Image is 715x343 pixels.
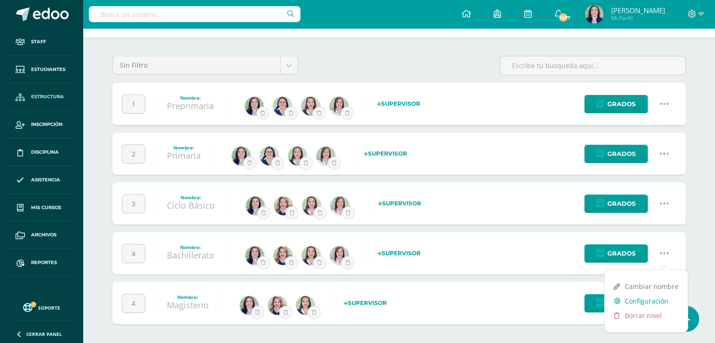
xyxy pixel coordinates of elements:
a: Magisterio [167,299,209,311]
img: 5906865b528be9ca3f0fa4c27820edfe.png [585,5,604,23]
span: Mis cursos [31,204,61,211]
strong: Supervisor [364,150,407,157]
span: Grados [607,145,636,163]
img: ea8da9119d4d105ffcdb02812888236e.png [274,246,292,265]
span: Cerrar panel [26,331,62,337]
strong: Supervisor [344,299,387,306]
img: 2a26673bd1ba438b016617ddb0b7c9fc.png [302,196,321,215]
strong: Nombre: [173,144,194,151]
a: Archivos [8,221,75,249]
a: Soporte [11,301,71,313]
img: 1f8a91e788386d0390f2378add6ec28c.png [316,147,335,165]
span: 1497 [558,12,568,23]
strong: Nombre: [177,294,198,300]
span: Archivos [31,231,56,239]
a: Configuración [605,294,688,308]
span: Disciplina [31,148,59,156]
span: Mi Perfil [611,14,665,22]
strong: Nombre: [181,194,201,201]
a: Grados [584,145,648,163]
img: 85a81e0e4cf2da02da108c4c84a8f3c3.png [273,97,292,116]
img: 2a26673bd1ba438b016617ddb0b7c9fc.png [296,296,315,315]
span: Estructura [31,93,64,101]
span: Grados [607,195,636,212]
a: Estudiantes [8,56,75,84]
span: Grados [607,95,636,113]
span: Soporte [38,304,60,311]
img: 2a26673bd1ba438b016617ddb0b7c9fc.png [302,246,321,265]
img: 1f8a91e788386d0390f2378add6ec28c.png [330,246,349,265]
a: Grados [584,95,648,113]
img: 76e2be9d127429938706b749ff351b17.png [245,97,264,116]
img: 2a26673bd1ba438b016617ddb0b7c9fc.png [301,97,320,116]
a: Mis cursos [8,194,75,222]
span: Staff [31,38,46,46]
input: Busca un usuario... [89,6,300,22]
img: 1f8a91e788386d0390f2378add6ec28c.png [330,196,349,215]
strong: Supervisor [377,100,420,107]
span: Asistencia [31,176,60,184]
a: Bachillerato [167,249,214,261]
a: Cambiar nombre [605,279,688,294]
a: Grados [584,294,648,312]
span: Reportes [31,259,57,266]
a: Reportes [8,249,75,277]
a: Inscripción [8,111,75,139]
img: 76e2be9d127429938706b749ff351b17.png [232,147,251,165]
input: Escribe tu busqueda aqui... [500,56,685,75]
img: 76e2be9d127429938706b749ff351b17.png [246,196,265,215]
span: Inscripción [31,121,63,128]
span: [PERSON_NAME] [611,6,665,15]
a: Disciplina [8,139,75,166]
img: ea8da9119d4d105ffcdb02812888236e.png [268,296,287,315]
img: 76e2be9d127429938706b749ff351b17.png [245,246,264,265]
img: 76e2be9d127429938706b749ff351b17.png [240,296,259,315]
a: Staff [8,28,75,56]
span: Grados [607,245,636,262]
strong: Nombre: [180,244,201,250]
a: Sin Filtro [113,56,298,74]
span: Estudiantes [31,66,65,73]
img: 1f8a91e788386d0390f2378add6ec28c.png [330,97,348,116]
strong: Supervisor [377,249,421,257]
strong: Nombre: [180,94,201,101]
a: Primaria [167,150,201,161]
a: Grados [584,195,648,213]
a: Borrar nivel [605,308,688,323]
a: Ciclo Básico [167,200,215,211]
a: Preprimaria [167,100,214,111]
a: Grados [584,244,648,263]
a: Asistencia [8,166,75,194]
img: ea8da9119d4d105ffcdb02812888236e.png [274,196,293,215]
img: 85a81e0e4cf2da02da108c4c84a8f3c3.png [260,147,279,165]
a: Estructura [8,84,75,111]
strong: Supervisor [378,200,421,207]
img: 2a26673bd1ba438b016617ddb0b7c9fc.png [288,147,307,165]
span: Sin Filtro [120,56,273,74]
